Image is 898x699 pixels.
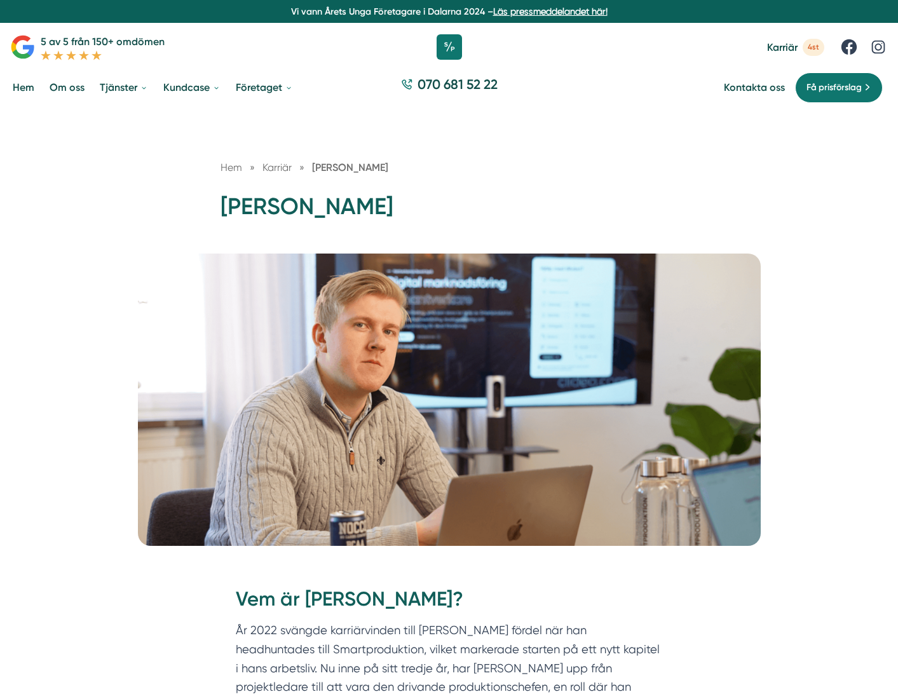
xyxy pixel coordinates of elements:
[138,254,761,546] img: Nicholas Thunberg
[418,75,498,93] span: 070 681 52 22
[803,39,824,56] span: 4st
[97,71,151,104] a: Tjänster
[724,81,785,93] a: Kontakta oss
[806,81,862,95] span: Få prisförslag
[221,159,678,175] nav: Breadcrumb
[767,39,824,56] a: Karriär 4st
[795,72,883,103] a: Få prisförslag
[233,71,296,104] a: Företaget
[221,191,678,233] h1: [PERSON_NAME]
[262,161,292,173] span: Karriär
[767,41,798,53] span: Karriär
[312,161,388,173] a: [PERSON_NAME]
[10,71,37,104] a: Hem
[41,34,165,50] p: 5 av 5 från 150+ omdömen
[236,585,663,621] h2: Vem är [PERSON_NAME]?
[5,5,893,18] p: Vi vann Årets Unga Företagare i Dalarna 2024 –
[299,159,304,175] span: »
[250,159,255,175] span: »
[221,161,242,173] a: Hem
[161,71,223,104] a: Kundcase
[493,6,608,17] a: Läs pressmeddelandet här!
[47,71,87,104] a: Om oss
[262,161,294,173] a: Karriär
[396,75,503,100] a: 070 681 52 22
